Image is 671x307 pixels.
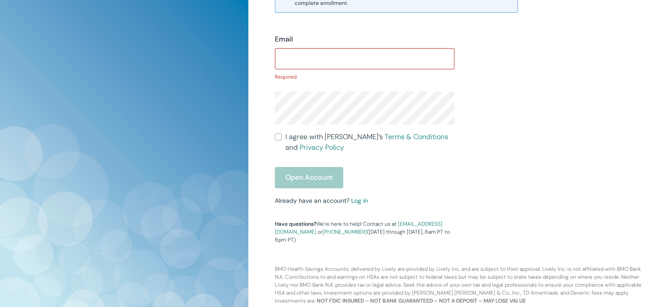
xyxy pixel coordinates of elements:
label: Email [275,34,293,45]
a: Privacy Policy [300,143,344,152]
a: Terms & Conditions [385,132,448,141]
p: BMO Health Savings Accounts, delivered by Lively are provided by Lively Inc. and are subject to t... [270,244,650,305]
a: Log in [351,197,368,205]
small: Already have an account? [275,197,368,205]
p: Required [275,73,454,81]
b: NOT FDIC INSURED – NOT BANK GUARANTEED – NOT A DEPOSIT – MAY LOSE VALUE [317,297,526,304]
p: We're here to help! Contact us at or ([DATE] through [DATE], 6am PT to 6pm PT). [275,220,454,244]
a: [PHONE_NUMBER] [322,228,367,235]
span: I agree with [PERSON_NAME]’s and [285,132,454,153]
strong: Have questions? [275,220,316,227]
